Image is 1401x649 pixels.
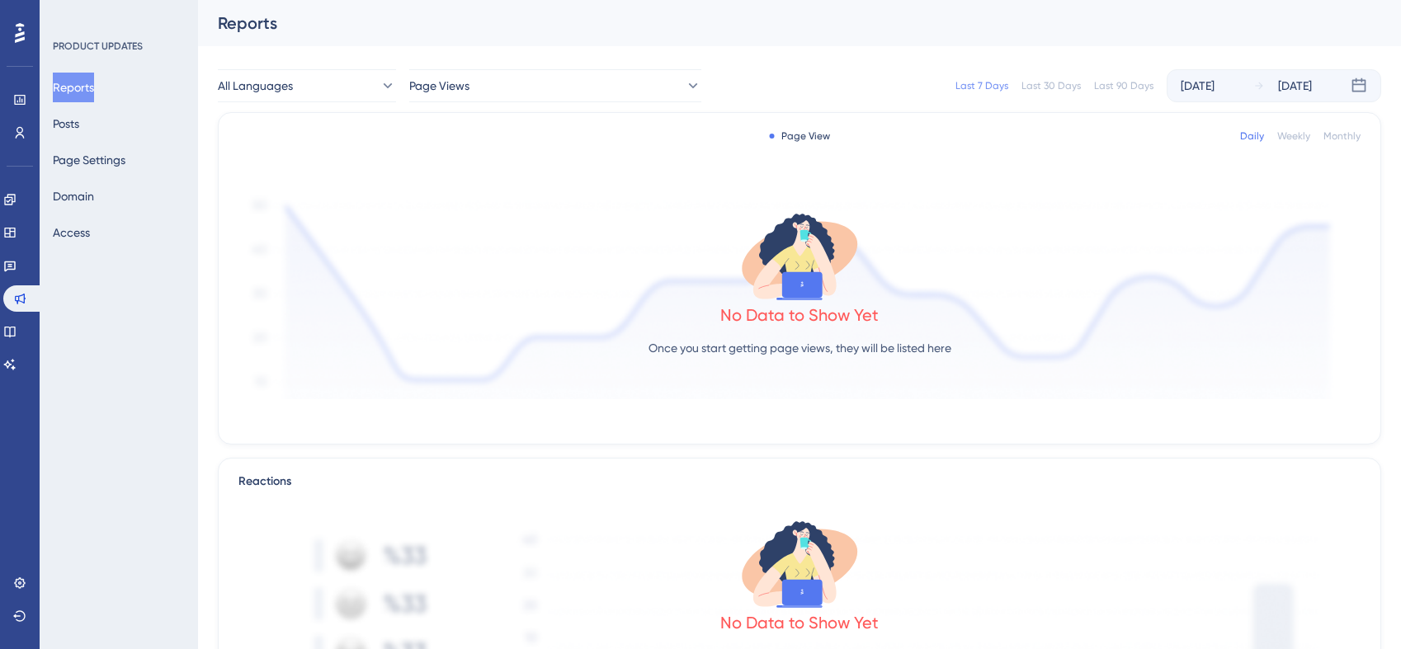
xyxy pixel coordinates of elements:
div: Last 7 Days [955,79,1008,92]
div: Weekly [1277,129,1310,143]
div: PRODUCT UPDATES [53,40,143,53]
div: No Data to Show Yet [720,611,879,634]
button: Page Settings [53,145,125,175]
div: Reports [218,12,1340,35]
button: Reports [53,73,94,102]
button: Access [53,218,90,247]
button: All Languages [218,69,396,102]
div: [DATE] [1181,76,1215,96]
div: Monthly [1323,129,1361,143]
div: Daily [1240,129,1264,143]
div: [DATE] [1278,76,1312,96]
div: Last 30 Days [1021,79,1081,92]
button: Posts [53,109,79,139]
div: No Data to Show Yet [720,303,879,327]
p: Once you start getting page views, they will be listed here [649,338,951,358]
span: Page Views [409,76,469,96]
button: Page Views [409,69,701,102]
div: Page View [770,129,830,143]
div: Last 90 Days [1094,79,1153,92]
button: Domain [53,181,94,211]
div: Reactions [238,472,1361,491]
span: All Languages [218,76,293,96]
